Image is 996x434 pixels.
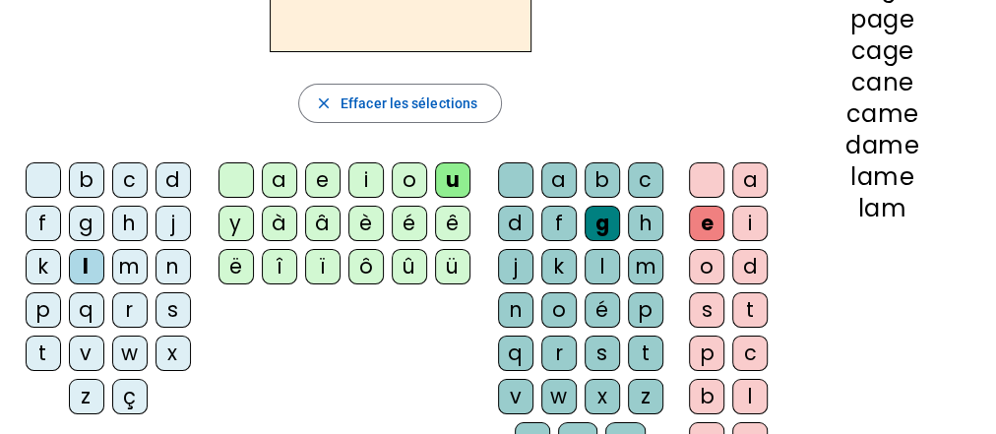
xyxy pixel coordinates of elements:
[156,292,191,328] div: s
[435,206,470,241] div: ê
[498,206,533,241] div: d
[392,206,427,241] div: é
[348,206,384,241] div: è
[69,162,104,198] div: b
[800,71,965,94] div: cane
[305,206,341,241] div: â
[262,249,297,284] div: î
[156,249,191,284] div: n
[732,249,768,284] div: d
[541,249,577,284] div: k
[800,39,965,63] div: cage
[392,249,427,284] div: û
[732,292,768,328] div: t
[315,94,333,112] mat-icon: close
[732,336,768,371] div: c
[298,84,502,123] button: Effacer les sélections
[585,162,620,198] div: b
[732,379,768,414] div: l
[800,165,965,189] div: lame
[498,249,533,284] div: j
[628,292,663,328] div: p
[585,249,620,284] div: l
[689,206,724,241] div: e
[628,379,663,414] div: z
[392,162,427,198] div: o
[348,249,384,284] div: ô
[689,379,724,414] div: b
[262,162,297,198] div: a
[498,379,533,414] div: v
[689,336,724,371] div: p
[585,379,620,414] div: x
[112,206,148,241] div: h
[112,249,148,284] div: m
[800,197,965,220] div: lam
[435,162,470,198] div: u
[732,206,768,241] div: i
[26,336,61,371] div: t
[585,206,620,241] div: g
[112,379,148,414] div: ç
[541,292,577,328] div: o
[26,249,61,284] div: k
[800,8,965,31] div: page
[689,292,724,328] div: s
[585,336,620,371] div: s
[435,249,470,284] div: ü
[26,292,61,328] div: p
[69,379,104,414] div: z
[498,336,533,371] div: q
[800,102,965,126] div: came
[112,336,148,371] div: w
[156,162,191,198] div: d
[69,206,104,241] div: g
[112,162,148,198] div: c
[541,379,577,414] div: w
[800,134,965,157] div: dame
[498,292,533,328] div: n
[689,249,724,284] div: o
[26,206,61,241] div: f
[628,162,663,198] div: c
[305,249,341,284] div: ï
[156,206,191,241] div: j
[628,249,663,284] div: m
[112,292,148,328] div: r
[585,292,620,328] div: é
[218,206,254,241] div: y
[541,162,577,198] div: a
[732,162,768,198] div: a
[541,206,577,241] div: f
[69,249,104,284] div: l
[156,336,191,371] div: x
[341,92,477,115] span: Effacer les sélections
[628,336,663,371] div: t
[218,249,254,284] div: ë
[541,336,577,371] div: r
[69,336,104,371] div: v
[262,206,297,241] div: à
[628,206,663,241] div: h
[348,162,384,198] div: i
[69,292,104,328] div: q
[305,162,341,198] div: e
